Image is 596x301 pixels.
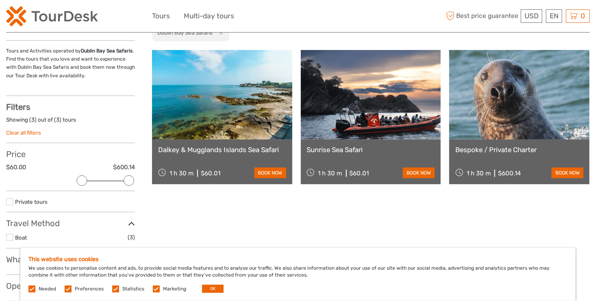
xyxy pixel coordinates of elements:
button: OK [202,285,224,293]
label: 3 [31,116,35,124]
h3: Travel Method [6,218,135,228]
h3: Price [6,149,135,159]
h5: This website uses cookies [28,256,568,263]
span: Best price guarantee [444,9,519,23]
a: Clear all filters [6,129,41,136]
h3: What do you want to do? [6,255,135,264]
button: Open LiveChat chat widget [94,13,103,22]
a: Dalkey & Mugglands Islands Sea Safari [158,146,286,154]
img: 2254-3441b4b5-4e5f-4d00-b396-31f1d84a6ebf_logo_small.png [6,6,98,26]
h2: Dublin Bay Sea Safaris [158,29,213,36]
a: book now [403,168,435,178]
h3: Operators [6,281,135,291]
div: EN [546,9,562,23]
label: Marketing [163,286,186,292]
span: 0 [579,12,586,20]
div: We use cookies to personalise content and ads, to provide social media features and to analyse ou... [20,248,576,301]
div: $60.01 [201,170,220,177]
a: Tours [152,10,170,22]
strong: Filters [6,102,30,112]
a: book now [552,168,583,178]
div: $600.14 [498,170,521,177]
a: book now [254,168,286,178]
span: 1 h 30 m [318,170,342,177]
label: $600.14 [113,163,135,172]
label: Needed [39,286,56,292]
p: We're away right now. Please check back later! [11,14,92,21]
a: Multi-day tours [184,10,234,22]
div: $60.01 [350,170,369,177]
label: $60.00 [6,163,26,172]
span: USD [524,12,539,20]
a: Sunrise Sea Safari [307,146,435,154]
p: Tours and Activities operated by . Find the tours that you love and want to experience with Dubli... [6,47,135,80]
a: Boat [15,234,27,241]
label: 3 [56,116,59,124]
div: Showing ( ) out of ( ) tours [6,116,135,129]
span: 1 h 30 m [170,170,194,177]
label: Statistics [122,286,144,292]
button: x [214,28,225,37]
a: Private tours [15,198,48,205]
label: Preferences [75,286,104,292]
span: (3) [128,233,135,242]
span: 1 h 30 m [467,170,491,177]
a: Bespoke / Private Charter [455,146,583,154]
strong: Dublin Bay Sea Safaris [81,48,133,54]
